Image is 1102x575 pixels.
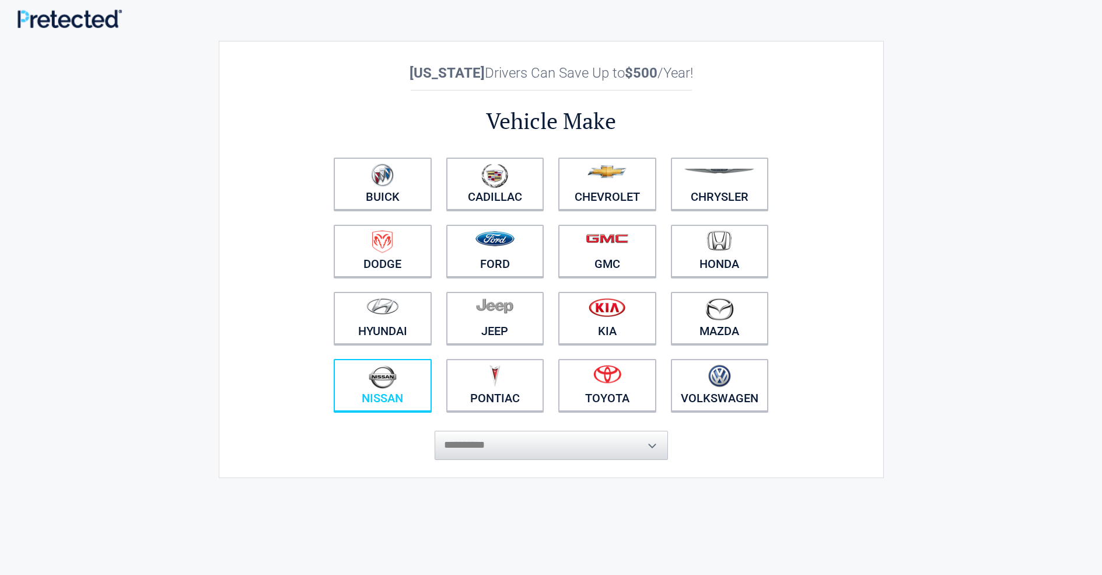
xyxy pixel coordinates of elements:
[708,365,731,388] img: volkswagen
[446,158,544,210] a: Cadillac
[558,359,656,412] a: Toyota
[558,158,656,210] a: Chevrolet
[671,225,769,277] a: Honda
[366,298,399,315] img: hyundai
[446,225,544,277] a: Ford
[327,106,776,136] h2: Vehicle Make
[476,298,513,314] img: jeep
[558,292,656,344] a: Kia
[586,234,628,243] img: gmc
[593,365,621,384] img: toyota
[481,163,508,188] img: cadillac
[707,231,732,251] img: honda
[327,65,776,81] h2: Drivers Can Save Up to /Year
[18,9,122,29] img: Main Logo
[684,169,755,174] img: chrysler
[334,225,432,277] a: Dodge
[446,292,544,344] a: Jeep
[334,359,432,412] a: Nissan
[371,163,394,187] img: buick
[369,365,397,389] img: nissan
[671,292,769,344] a: Mazda
[587,165,627,178] img: chevrolet
[589,298,625,317] img: kia
[705,298,734,320] img: mazda
[410,65,485,81] b: [US_STATE]
[558,225,656,277] a: GMC
[334,158,432,210] a: Buick
[625,65,657,81] b: $500
[446,359,544,412] a: Pontiac
[334,292,432,344] a: Hyundai
[671,158,769,210] a: Chrysler
[671,359,769,412] a: Volkswagen
[475,231,515,246] img: ford
[489,365,501,387] img: pontiac
[372,231,393,253] img: dodge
